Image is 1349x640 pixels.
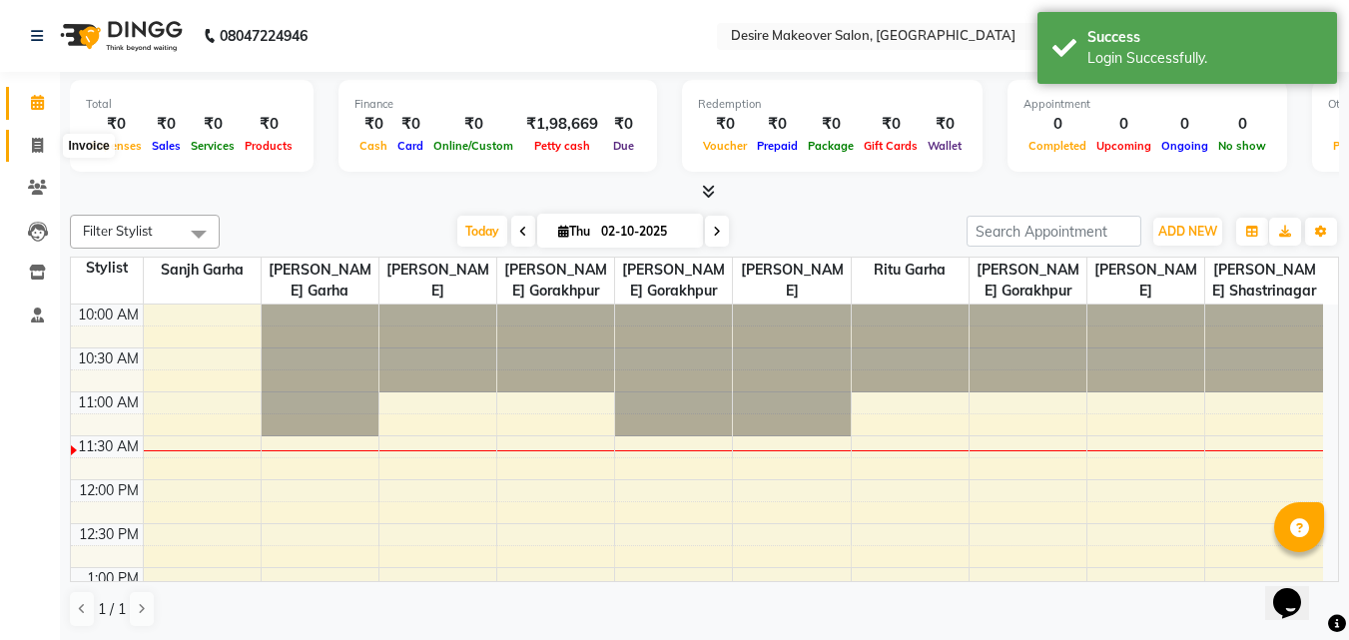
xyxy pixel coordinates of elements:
b: 08047224946 [220,8,308,64]
span: Cash [354,139,392,153]
div: 11:30 AM [74,436,143,457]
div: Login Successfully. [1087,48,1322,69]
iframe: chat widget [1265,560,1329,620]
span: Upcoming [1091,139,1156,153]
div: ₹1,98,669 [518,113,606,136]
div: 12:00 PM [75,480,143,501]
span: Products [240,139,298,153]
div: Appointment [1023,96,1271,113]
span: Due [608,139,639,153]
span: [PERSON_NAME] garha [262,258,378,304]
span: Package [803,139,859,153]
div: ₹0 [186,113,240,136]
span: Petty cash [529,139,595,153]
div: 10:00 AM [74,305,143,325]
span: No show [1213,139,1271,153]
span: Voucher [698,139,752,153]
span: 1 / 1 [98,599,126,620]
span: Thu [553,224,595,239]
div: 11:00 AM [74,392,143,413]
button: ADD NEW [1153,218,1222,246]
div: Success [1087,27,1322,48]
div: Invoice [63,134,114,158]
div: 0 [1091,113,1156,136]
input: Search Appointment [967,216,1141,247]
div: 0 [1023,113,1091,136]
span: [PERSON_NAME] shastrinagar [1205,258,1323,304]
div: ₹0 [923,113,967,136]
span: Services [186,139,240,153]
span: ADD NEW [1158,224,1217,239]
span: Card [392,139,428,153]
span: [PERSON_NAME] Gorakhpur [497,258,614,304]
div: 1:00 PM [83,568,143,589]
div: Finance [354,96,641,113]
span: [PERSON_NAME] [1087,258,1204,304]
span: Filter Stylist [83,223,153,239]
div: 10:30 AM [74,348,143,369]
div: 12:30 PM [75,524,143,545]
span: [PERSON_NAME] gorakhpur [970,258,1086,304]
div: ₹0 [147,113,186,136]
span: ritu garha [852,258,969,283]
div: ₹0 [859,113,923,136]
span: [PERSON_NAME] Gorakhpur [615,258,732,304]
span: Prepaid [752,139,803,153]
div: ₹0 [803,113,859,136]
div: Redemption [698,96,967,113]
div: ₹0 [606,113,641,136]
img: logo [51,8,188,64]
div: Stylist [71,258,143,279]
div: Total [86,96,298,113]
span: Ongoing [1156,139,1213,153]
div: ₹0 [354,113,392,136]
div: ₹0 [698,113,752,136]
div: 0 [1156,113,1213,136]
span: Completed [1023,139,1091,153]
div: ₹0 [752,113,803,136]
div: ₹0 [240,113,298,136]
span: sanjh garha [144,258,261,283]
span: Today [457,216,507,247]
input: 2025-10-02 [595,217,695,247]
div: ₹0 [428,113,518,136]
span: [PERSON_NAME] [379,258,496,304]
div: ₹0 [86,113,147,136]
div: ₹0 [392,113,428,136]
div: 0 [1213,113,1271,136]
span: Sales [147,139,186,153]
span: Wallet [923,139,967,153]
span: Gift Cards [859,139,923,153]
span: [PERSON_NAME] [733,258,850,304]
span: Online/Custom [428,139,518,153]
